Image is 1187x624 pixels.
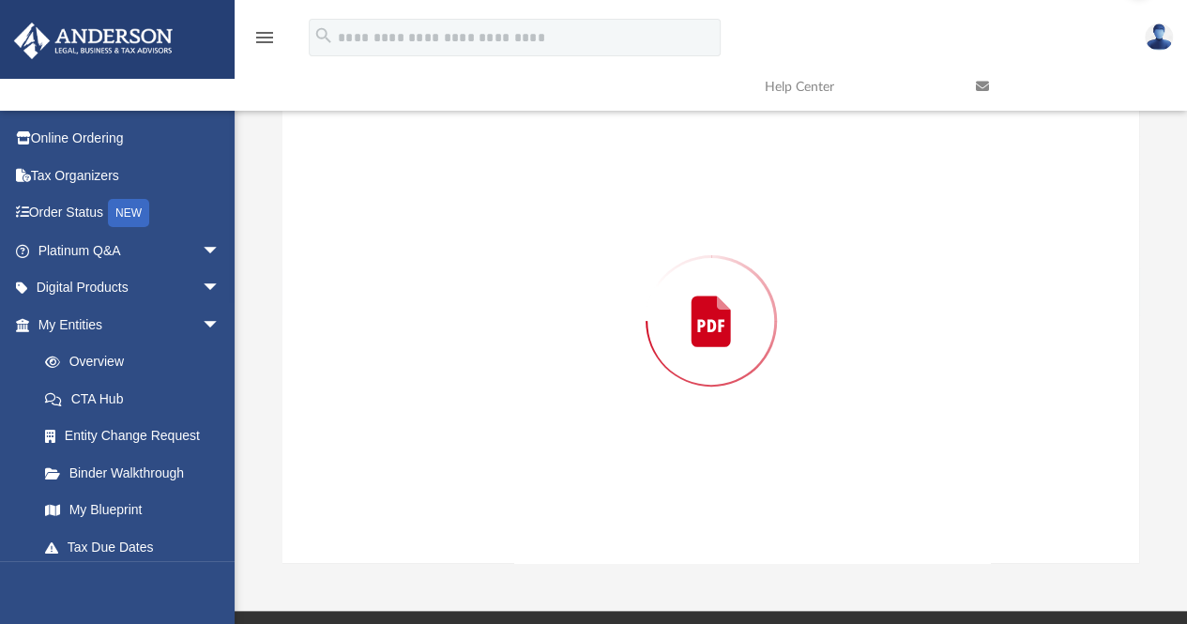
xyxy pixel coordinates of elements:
img: Anderson Advisors Platinum Portal [8,23,178,59]
i: menu [253,26,276,49]
a: Entity Change Request [26,418,249,455]
span: arrow_drop_down [202,232,239,270]
a: Online Ordering [13,120,249,158]
img: User Pic [1145,23,1173,51]
div: Preview [282,30,1140,564]
a: Help Center [751,50,962,124]
i: search [313,25,334,46]
div: NEW [108,199,149,227]
a: Digital Productsarrow_drop_down [13,269,249,307]
a: My Blueprint [26,492,239,529]
a: CTA Hub [26,380,249,418]
a: Binder Walkthrough [26,454,249,492]
a: Tax Organizers [13,157,249,194]
span: arrow_drop_down [202,306,239,344]
a: My Entitiesarrow_drop_down [13,306,249,343]
a: Tax Due Dates [26,528,249,566]
a: Platinum Q&Aarrow_drop_down [13,232,249,269]
a: Overview [26,343,249,381]
a: menu [253,36,276,49]
span: arrow_drop_down [202,269,239,308]
a: Order StatusNEW [13,194,249,233]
